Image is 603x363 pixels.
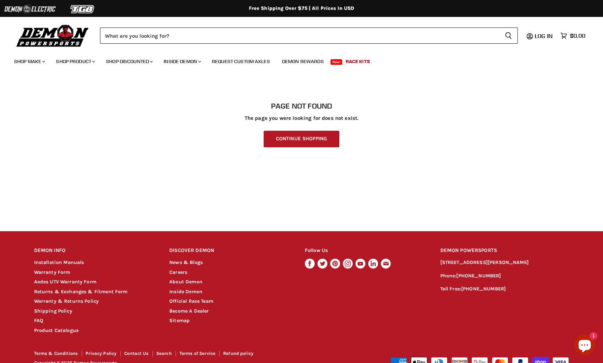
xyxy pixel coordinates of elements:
[34,289,128,295] a: Returns & Exchanges & Fitment Form
[34,351,302,358] nav: Footer
[340,54,375,69] a: Race Kits
[305,242,427,259] h2: Follow Us
[34,279,96,285] a: Aodes UTV Warranty Form
[158,54,205,69] a: Inside Demon
[34,351,78,356] a: Terms & Conditions
[169,298,213,304] a: Official Race Team
[56,2,109,16] img: TGB Logo 2
[34,308,72,314] a: Shipping Policy
[9,51,584,69] ul: Main menu
[331,59,343,65] span: New!
[34,269,70,275] a: Warranty Form
[34,298,99,304] a: Warranty & Returns Policy
[572,334,597,357] inbox-online-store-chat: Shopify online store chat
[169,308,209,314] a: Become A Dealer
[557,31,589,41] a: $0.00
[461,286,506,292] a: [PHONE_NUMBER]
[570,32,585,39] span: $0.00
[101,54,157,69] a: Shop Discounted
[440,272,569,280] p: Phone:
[34,242,156,259] h2: DEMON INFO
[535,32,553,39] span: Log in
[9,54,49,69] a: Shop Make
[277,54,329,69] a: Demon Rewards
[169,269,187,275] a: Careers
[440,242,569,259] h2: DEMON POWERSPORTS
[223,351,253,356] a: Refund policy
[169,259,203,265] a: News & Blogs
[180,351,215,356] a: Terms of Service
[456,273,501,279] a: [PHONE_NUMBER]
[532,33,557,39] a: Log in
[169,242,291,259] h2: DISCOVER DEMON
[207,54,275,69] a: Request Custom Axles
[34,327,79,333] a: Product Catalogue
[169,279,202,285] a: About Demon
[4,2,56,16] img: Demon Electric Logo 2
[14,23,91,48] img: Demon Powersports
[100,27,499,44] input: Search
[440,285,569,293] p: Toll Free:
[34,318,43,324] a: FAQ
[264,131,339,147] a: Continue Shopping
[20,5,583,12] div: Free Shipping Over $75 | All Prices In USD
[169,289,202,295] a: Inside Demon
[100,27,518,44] form: Product
[34,115,569,121] p: The page you were looking for does not exist.
[34,259,84,265] a: Installation Manuals
[51,54,99,69] a: Shop Product
[169,318,190,324] a: Sitemap
[440,259,569,267] p: [STREET_ADDRESS][PERSON_NAME]
[86,351,117,356] a: Privacy Policy
[34,102,569,110] h1: Page not found
[124,351,149,356] a: Contact Us
[156,351,172,356] a: Search
[499,27,518,44] button: Search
